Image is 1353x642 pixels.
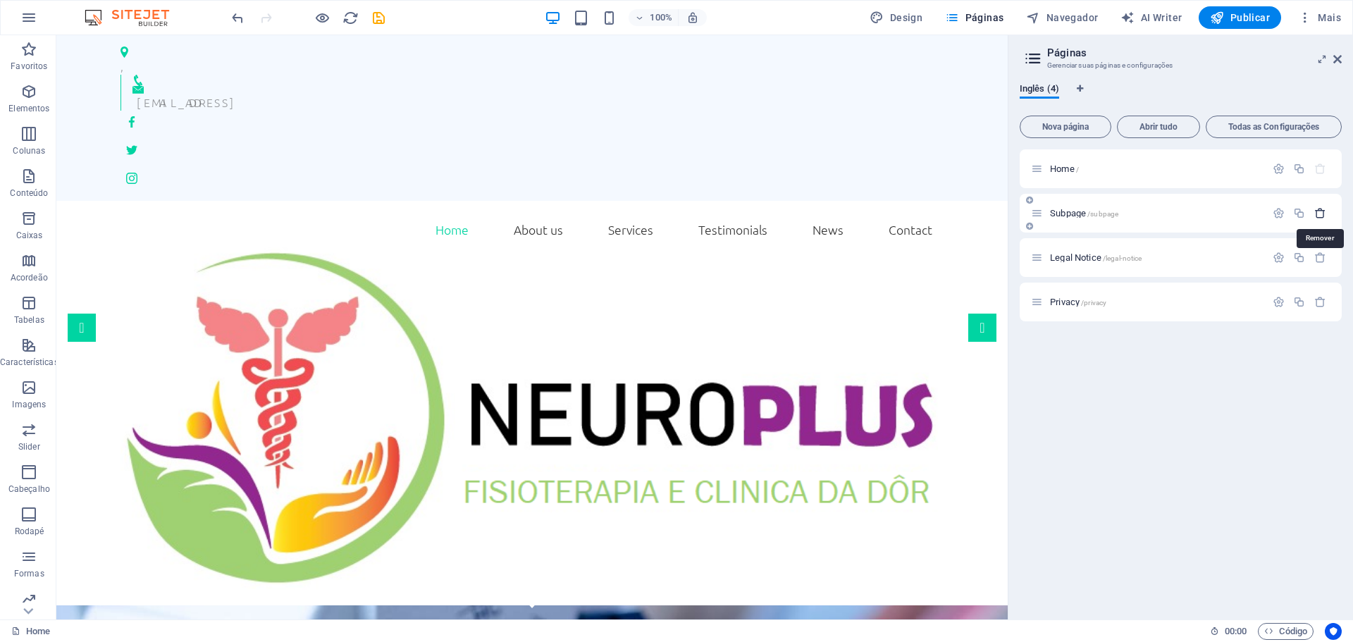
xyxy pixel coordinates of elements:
[1235,626,1237,636] span: :
[1047,47,1342,59] h2: Páginas
[229,9,246,26] button: undo
[1120,11,1182,25] span: AI Writer
[629,9,679,26] button: 100%
[1020,6,1104,29] button: Navegador
[1273,207,1285,219] div: Configurações
[8,103,49,114] p: Elementos
[1046,209,1266,218] div: Subpage/subpage
[1273,296,1285,308] div: Configurações
[230,10,246,26] i: Desfazer: Mudar orientação (Ctrl+Z)
[864,6,928,29] div: Design (Ctrl+Alt+Y)
[370,9,387,26] button: save
[945,11,1003,25] span: Páginas
[1026,123,1105,131] span: Nova página
[650,9,672,26] h6: 100%
[1103,254,1142,262] span: /legal-notice
[10,187,48,199] p: Conteúdo
[1020,83,1342,110] div: Guia de Idiomas
[1020,116,1111,138] button: Nova página
[8,483,50,495] p: Cabeçalho
[12,399,46,410] p: Imagens
[864,6,928,29] button: Design
[1115,6,1187,29] button: AI Writer
[1314,163,1326,175] div: A página inicial não pode ser excluída
[1212,123,1335,131] span: Todas as Configurações
[1325,623,1342,640] button: Usercentrics
[939,6,1009,29] button: Páginas
[1087,210,1118,218] span: /subpage
[1046,297,1266,307] div: Privacy/privacy
[1293,163,1305,175] div: Duplicar
[342,10,359,26] i: Recarregar página
[13,145,45,156] p: Colunas
[1206,116,1342,138] button: Todas as Configurações
[14,314,44,326] p: Tabelas
[1314,252,1326,264] div: Remover
[1258,623,1314,640] button: Código
[1264,623,1307,640] span: Código
[1050,163,1079,174] span: Clique para abrir a página
[314,9,330,26] button: Clique aqui para sair do modo de visualização e continuar editando
[1292,6,1347,29] button: Mais
[1050,297,1106,307] span: Clique para abrir a página
[1026,11,1098,25] span: Navegador
[1210,11,1270,25] span: Publicar
[371,10,387,26] i: Salvar (Ctrl+S)
[1293,296,1305,308] div: Duplicar
[11,61,47,72] p: Favoritos
[1117,116,1200,138] button: Abrir tudo
[1210,623,1247,640] h6: Tempo de sessão
[81,9,187,26] img: Editor Logo
[1225,623,1247,640] span: 00 00
[1020,80,1059,100] span: Inglês (4)
[1199,6,1281,29] button: Publicar
[18,441,40,452] p: Slider
[1273,252,1285,264] div: Configurações
[1050,208,1118,218] span: Clique para abrir a página
[686,11,699,24] i: Ao redimensionar, ajusta automaticamente o nível de zoom para caber no dispositivo escolhido.
[11,623,50,640] a: Clique para cancelar a seleção. Clique duas vezes para abrir as Páginas
[14,568,44,579] p: Formas
[1298,11,1341,25] span: Mais
[342,9,359,26] button: reload
[1050,252,1142,263] span: Clique para abrir a página
[16,230,43,241] p: Caixas
[1046,164,1266,173] div: Home/
[1273,163,1285,175] div: Configurações
[1081,299,1106,307] span: /privacy
[11,272,48,283] p: Acordeão
[870,11,922,25] span: Design
[15,526,44,537] p: Rodapé
[1314,296,1326,308] div: Remover
[1046,253,1266,262] div: Legal Notice/legal-notice
[1293,207,1305,219] div: Duplicar
[1123,123,1194,131] span: Abrir tudo
[1076,166,1079,173] span: /
[1047,59,1314,72] h3: Gerenciar suas páginas e configurações
[1293,252,1305,264] div: Duplicar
